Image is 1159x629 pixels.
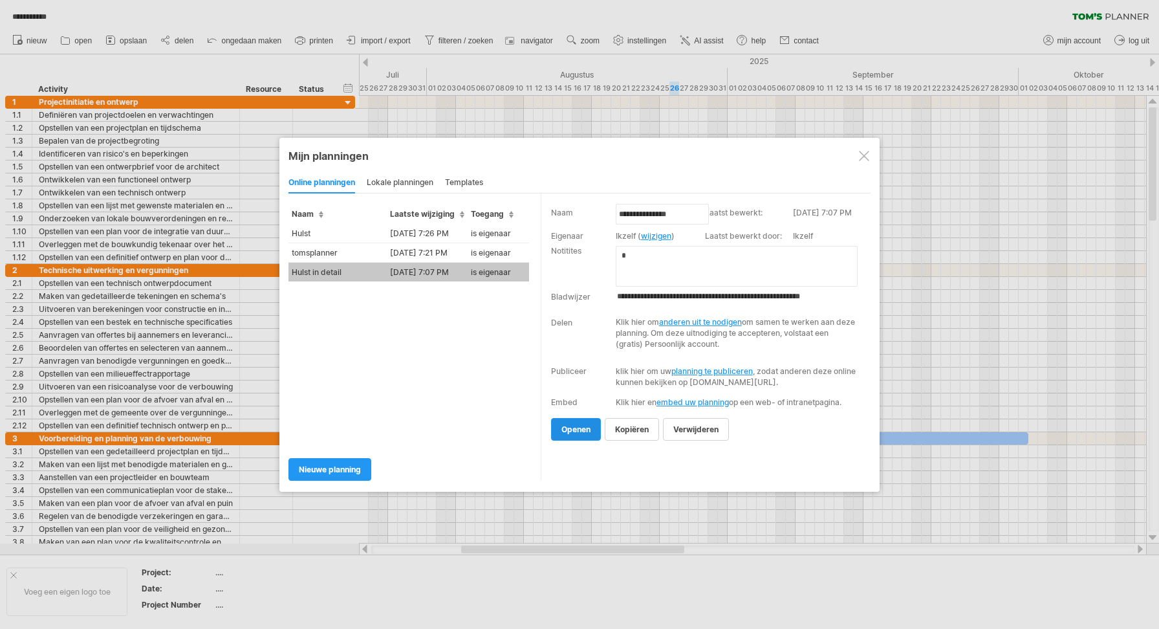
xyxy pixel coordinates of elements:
[673,425,719,434] span: verwijderen
[551,245,616,288] td: Notitites
[616,397,862,407] div: Klik hier en op een web- of intranetpagina.
[551,206,616,230] td: Naam
[615,425,649,434] span: kopiëren
[387,224,468,243] td: [DATE] 7:26 PM
[561,425,590,434] span: openen
[659,317,742,327] a: anderen uit te nodigen
[445,173,483,193] div: templates
[705,230,793,245] td: Laatst bewerkt door:
[616,366,862,388] div: klik hier om uw , zodat anderen deze online kunnen bekijken op [DOMAIN_NAME][URL].
[641,231,671,241] a: wijzigen
[288,224,387,243] td: Hulst
[793,206,872,230] td: [DATE] 7:07 PM
[605,418,659,441] a: kopiëren
[468,262,529,281] td: is eigenaar
[387,243,468,262] td: [DATE] 7:21 PM
[288,173,355,193] div: online planningen
[468,224,529,243] td: is eigenaar
[663,418,729,441] a: verwijderen
[551,230,616,245] td: Eigenaar
[288,149,871,162] div: Mijn planningen
[656,397,729,407] a: embed uw planning
[292,209,323,219] span: Naam
[705,206,793,230] td: Laatst bewerkt:
[288,243,387,262] td: tomsplanner
[288,262,387,281] td: Hulst in detail
[793,230,872,245] td: Ikzelf
[367,173,433,193] div: lokale planningen
[616,231,699,241] div: Ikzelf ( )
[551,397,578,407] div: Embed
[551,318,572,327] div: Delen
[387,262,468,281] td: [DATE] 7:07 PM
[299,465,361,474] span: Nieuwe planning
[551,288,616,304] td: Bladwijzer
[551,366,587,376] div: Publiceer
[468,243,529,262] td: is eigenaar
[390,209,464,219] span: Laatste wijziging
[671,366,753,376] a: planning te publiceren
[551,418,601,441] a: openen
[288,458,371,481] a: Nieuwe planning
[616,316,855,349] div: Klik hier om om samen te werken aan deze planning. Om deze uitnodiging te accepteren, volstaat ee...
[471,209,514,219] span: Toegang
